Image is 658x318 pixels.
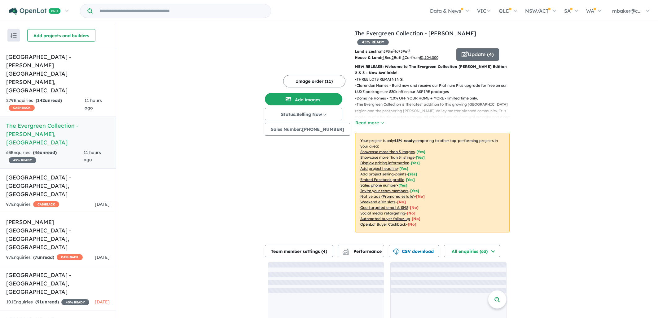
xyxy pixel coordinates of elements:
[355,119,384,126] button: Read more
[407,211,415,215] span: [No]
[416,155,425,160] span: [ Yes ]
[37,98,45,103] span: 142
[360,166,398,171] u: Add project headline
[397,200,406,204] span: [No]
[393,249,399,255] img: download icon
[355,49,375,54] b: Land sizes
[6,298,89,306] div: 101 Enquir ies
[360,222,406,227] u: OpenLot Buyer Cashback
[416,194,425,199] span: [No]
[6,149,84,164] div: 63 Enquir ies
[384,49,395,54] u: 593 m
[408,49,410,52] sup: 2
[408,172,417,176] span: [ Yes ]
[85,98,102,111] span: 11 hours ago
[6,254,83,261] div: 97 Enquir ies
[36,98,62,103] strong: ( unread)
[95,299,110,305] span: [DATE]
[360,200,396,204] u: Weekend eDM slots
[357,39,389,45] span: 45 % READY
[408,222,416,227] span: [No]
[360,177,404,182] u: Embed Facebook profile
[410,205,419,210] span: [No]
[412,216,420,221] span: [No]
[392,55,394,60] u: 2
[360,172,406,176] u: Add project selling-points
[34,150,40,155] span: 46
[61,299,89,305] span: 40 % READY
[35,254,37,260] span: 7
[382,55,384,60] u: 4
[6,218,110,251] h5: [PERSON_NAME][GEOGRAPHIC_DATA] - [GEOGRAPHIC_DATA] , [GEOGRAPHIC_DATA]
[355,55,452,61] p: Bed Bath Car from
[395,49,410,54] span: to
[399,166,408,171] span: [ Yes ]
[355,133,510,232] p: Your project is only comparing to other top-performing projects in your area: - - - - - - - - - -...
[6,173,110,198] h5: [GEOGRAPHIC_DATA] - [GEOGRAPHIC_DATA] , [GEOGRAPHIC_DATA]
[344,249,382,254] span: Performance
[411,161,420,165] span: [ Yes ]
[416,149,425,154] span: [ Yes ]
[265,108,342,120] button: Status:Selling Now
[338,245,384,257] button: Performance
[360,183,397,188] u: Sales phone number
[94,4,270,18] input: Try estate name, suburb, builder or developer
[360,149,415,154] u: Showcase more than 3 images
[360,161,409,165] u: Display pricing information
[11,33,17,38] img: sort.svg
[410,188,419,193] span: [ Yes ]
[402,55,405,60] u: 2
[360,205,408,210] u: Geo-targeted email & SMS
[406,177,415,182] span: [ Yes ]
[323,249,326,254] span: 4
[33,254,54,260] strong: ( unread)
[444,245,500,257] button: All enquiries (63)
[360,211,405,215] u: Social media retargeting
[393,49,395,52] sup: 2
[283,75,345,87] button: Image order (11)
[355,55,382,60] b: House & Land:
[355,82,515,95] p: - Clarendon Homes - Build now and receive our Platinum Plus upgrade for free on our LUXE packages...
[394,138,415,143] b: 45 % ready
[355,64,510,76] p: NEW RELEASE: Welcome to The Evergreen Collection [PERSON_NAME] Edition 2 & 3 - Now Available!
[27,29,95,42] button: Add projects and builders
[265,245,333,257] button: Team member settings (4)
[265,123,350,136] button: Sales Number:[PHONE_NUMBER]
[6,201,59,208] div: 97 Enquir ies
[398,49,410,54] u: 759 m
[9,105,35,111] span: CASHBACK
[389,245,439,257] button: CSV download
[6,271,110,296] h5: [GEOGRAPHIC_DATA] - [GEOGRAPHIC_DATA] , [GEOGRAPHIC_DATA]
[360,188,409,193] u: Invite your team members
[398,183,407,188] span: [ Yes ]
[360,155,414,160] u: Showcase more than 3 listings
[84,150,101,163] span: 11 hours ago
[37,299,42,305] span: 91
[33,150,57,155] strong: ( unread)
[360,194,415,199] u: Native ads (Promoted estate)
[33,201,59,207] span: CASHBACK
[6,53,110,95] h5: [GEOGRAPHIC_DATA] - [PERSON_NAME][GEOGRAPHIC_DATA][PERSON_NAME] , [GEOGRAPHIC_DATA]
[355,95,515,101] p: - Domaine Homes - *10% OFF YOUR HOME + MORE - limited time only.
[355,48,452,55] p: from
[343,249,348,252] img: line-chart.svg
[95,201,110,207] span: [DATE]
[420,55,438,60] u: $ 1,104,000
[355,30,476,37] a: The Evergreen Collection - [PERSON_NAME]
[355,101,515,127] p: - The Evergreen Collection is the latest addition to this growing [GEOGRAPHIC_DATA] region and th...
[360,216,410,221] u: Automated buyer follow-up
[612,8,642,14] span: mbaker@c...
[456,48,499,61] button: Update (4)
[6,121,110,147] h5: The Evergreen Collection - [PERSON_NAME] , [GEOGRAPHIC_DATA]
[343,250,349,254] img: bar-chart.svg
[95,254,110,260] span: [DATE]
[9,157,36,163] span: 45 % READY
[265,93,342,105] button: Add images
[35,299,59,305] strong: ( unread)
[6,97,85,112] div: 279 Enquir ies
[57,254,83,260] span: CASHBACK
[9,7,61,15] img: Openlot PRO Logo White
[355,76,515,82] p: - THREE LOTS REMAINING!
